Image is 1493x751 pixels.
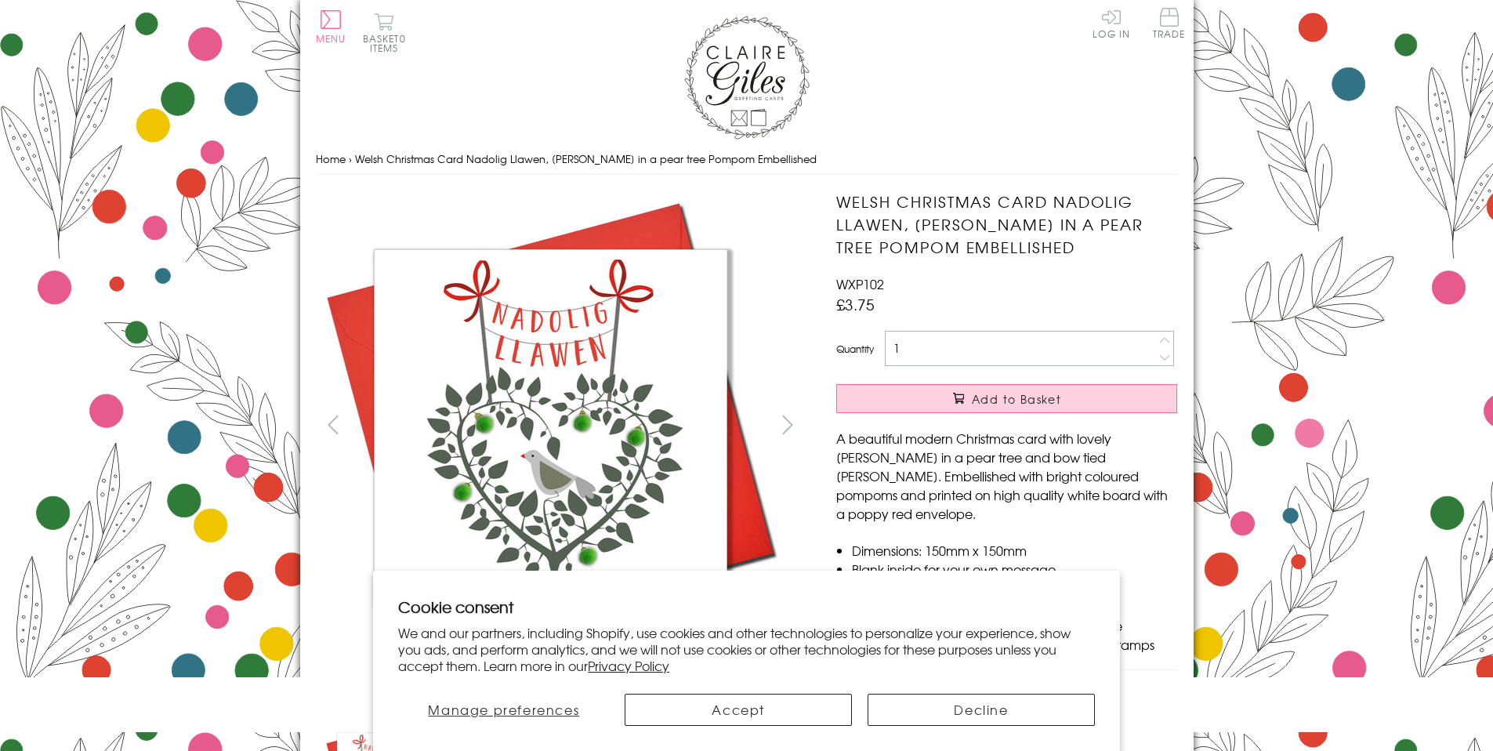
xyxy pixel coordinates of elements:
button: Decline [868,694,1095,726]
button: Basket0 items [363,13,406,53]
button: next [770,407,805,442]
nav: breadcrumbs [316,143,1178,176]
a: Log In [1093,8,1130,38]
span: Manage preferences [428,700,579,719]
button: prev [316,407,351,442]
a: Home [316,151,346,166]
img: Welsh Christmas Card Nadolig Llawen, Partridge in a pear tree Pompom Embellished [315,190,785,661]
li: Dimensions: 150mm x 150mm [852,541,1177,560]
span: WXP102 [836,274,884,293]
button: Accept [625,694,852,726]
li: Blank inside for your own message [852,560,1177,579]
img: Welsh Christmas Card Nadolig Llawen, Partridge in a pear tree Pompom Embellished [805,190,1275,567]
span: £3.75 [836,293,875,315]
h2: Cookie consent [398,596,1095,618]
button: Menu [316,10,346,43]
span: Add to Basket [972,391,1061,407]
p: A beautiful modern Christmas card with lovely [PERSON_NAME] in a pear tree and bow tied [PERSON_N... [836,429,1177,523]
span: Trade [1153,8,1186,38]
img: Claire Giles Greetings Cards [684,16,810,140]
label: Quantity [836,342,874,356]
span: Welsh Christmas Card Nadolig Llawen, [PERSON_NAME] in a pear tree Pompom Embellished [355,151,817,166]
span: › [349,151,352,166]
span: Menu [316,31,346,45]
a: Trade [1153,8,1186,42]
p: We and our partners, including Shopify, use cookies and other technologies to personalize your ex... [398,625,1095,673]
button: Manage preferences [398,694,609,726]
a: Privacy Policy [588,656,669,675]
span: 0 items [370,31,406,55]
button: Add to Basket [836,384,1177,413]
h1: Welsh Christmas Card Nadolig Llawen, [PERSON_NAME] in a pear tree Pompom Embellished [836,190,1177,258]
